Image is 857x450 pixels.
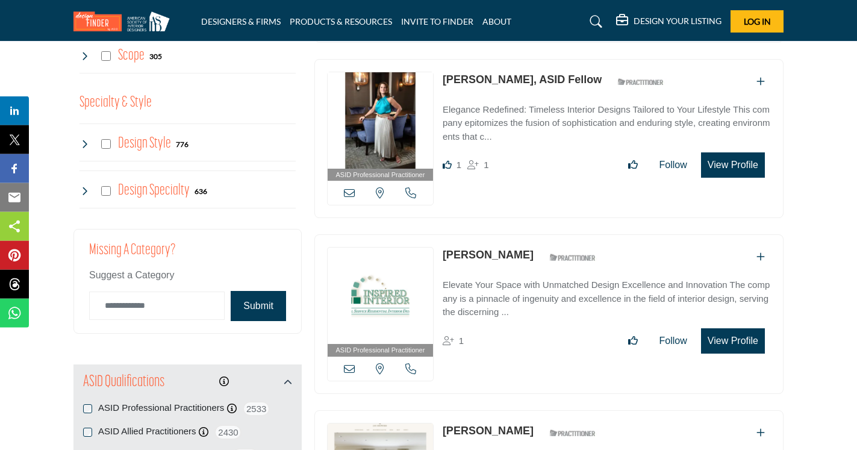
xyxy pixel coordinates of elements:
input: ASID Allied Practitioners checkbox [83,428,92,437]
button: View Profile [701,152,765,178]
button: Submit [231,291,286,321]
input: Select Scope checkbox [101,51,111,61]
input: Select Design Style checkbox [101,139,111,149]
p: Janie Hirsch, ASID Fellow [443,72,602,88]
img: Janie Hirsch, ASID Fellow [328,72,433,169]
img: Site Logo [73,11,176,31]
img: Amy McAtee [328,248,433,344]
span: ASID Professional Practitioner [335,170,425,180]
h5: DESIGN YOUR LISTING [634,16,721,27]
div: DESIGN YOUR LISTING [616,14,721,29]
input: ASID Professional Practitioners checkbox [83,404,92,413]
span: Suggest a Category [89,270,174,280]
a: [PERSON_NAME], ASID Fellow [443,73,602,86]
b: 305 [149,52,162,61]
div: Followers [443,334,464,348]
a: ABOUT [482,16,511,27]
div: 636 Results For Design Specialty [195,186,207,196]
span: 1 [484,160,488,170]
h2: Missing a Category? [89,242,286,268]
button: Follow [652,329,695,353]
button: Specialty & Style [79,92,152,114]
button: Follow [652,153,695,177]
button: Like listing [620,153,646,177]
h4: Design Style: Styles that range from contemporary to Victorian to meet any aesthetic vision. [118,133,171,154]
h2: ASID Qualifications [83,372,164,393]
span: Log In [744,16,771,27]
div: Followers [467,158,488,172]
span: 2533 [243,401,270,416]
div: 305 Results For Scope [149,51,162,61]
label: ASID Professional Practitioners [98,401,224,415]
a: Add To List [756,77,765,87]
b: 636 [195,187,207,196]
a: DESIGNERS & FIRMS [201,16,281,27]
a: PRODUCTS & RESOURCES [290,16,392,27]
a: [PERSON_NAME] [443,249,534,261]
a: Add To List [756,428,765,438]
input: Category Name [89,292,225,320]
b: 776 [176,140,189,149]
p: Jan Showers [443,423,534,439]
p: Elevate Your Space with Unmatched Design Excellence and Innovation The company is a pinnacle of i... [443,278,771,319]
img: ASID Qualified Practitioners Badge Icon [613,75,667,90]
a: Elegance Redefined: Timeless Interior Designs Tailored to Your Lifestyle This company epitomizes ... [443,96,771,144]
span: 1 [459,336,464,346]
a: ASID Professional Practitioner [328,72,433,181]
span: ASID Professional Practitioner [335,345,425,355]
input: Select Design Specialty checkbox [101,186,111,196]
div: 776 Results For Design Style [176,139,189,149]
a: Information about [219,377,229,387]
label: ASID Allied Practitioners [98,425,196,439]
h4: Design Specialty: Sustainable, accessible, health-promoting, neurodiverse-friendly, age-in-place,... [118,180,190,201]
img: ASID Qualified Practitioners Badge Icon [545,426,599,441]
a: Elevate Your Space with Unmatched Design Excellence and Innovation The company is a pinnacle of i... [443,271,771,319]
span: 2430 [214,425,242,440]
p: Amy McAtee [443,247,534,263]
a: Search [578,12,610,31]
button: View Profile [701,328,765,354]
img: ASID Qualified Practitioners Badge Icon [545,250,599,265]
button: Log In [731,10,784,33]
p: Elegance Redefined: Timeless Interior Designs Tailored to Your Lifestyle This company epitomizes ... [443,103,771,144]
div: Click to view information [219,375,229,389]
a: INVITE TO FINDER [401,16,473,27]
button: Like listing [620,329,646,353]
h4: Scope: New build or renovation [118,45,145,66]
span: 1 [457,160,461,170]
i: Like [443,160,452,169]
a: ASID Professional Practitioner [328,248,433,357]
a: Add To List [756,252,765,262]
a: [PERSON_NAME] [443,425,534,437]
